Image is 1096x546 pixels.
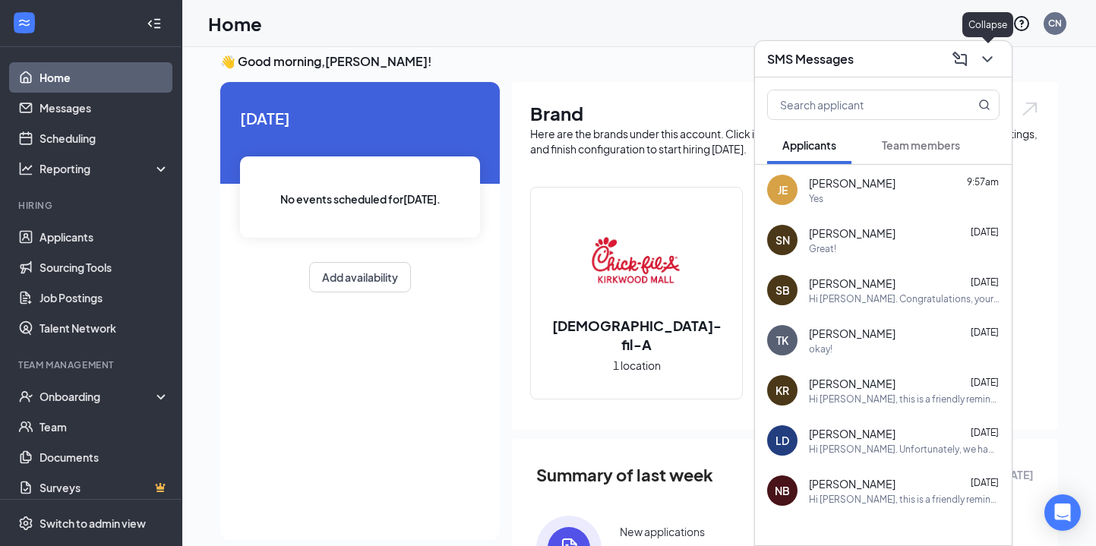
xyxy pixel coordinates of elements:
[975,47,1000,71] button: ChevronDown
[39,442,169,472] a: Documents
[971,377,999,388] span: [DATE]
[809,276,895,291] span: [PERSON_NAME]
[971,276,999,288] span: [DATE]
[809,376,895,391] span: [PERSON_NAME]
[18,199,166,212] div: Hiring
[775,483,790,498] div: NB
[18,161,33,176] svg: Analysis
[39,62,169,93] a: Home
[971,477,999,488] span: [DATE]
[809,443,1000,456] div: Hi [PERSON_NAME]. Unfortunately, we had to reschedule your interview with [DEMOGRAPHIC_DATA]-fil-...
[309,262,411,292] button: Add availability
[1020,100,1040,118] img: open.6027fd2a22e1237b5b06.svg
[220,53,1058,70] h3: 👋 Good morning, [PERSON_NAME] !
[39,93,169,123] a: Messages
[776,333,788,348] div: TK
[530,100,1040,126] h1: Brand
[778,182,788,197] div: JE
[39,161,170,176] div: Reporting
[809,226,895,241] span: [PERSON_NAME]
[39,412,169,442] a: Team
[280,191,441,207] span: No events scheduled for [DATE] .
[18,516,33,531] svg: Settings
[620,524,705,539] div: New applications
[948,47,972,71] button: ComposeMessage
[962,12,1013,37] div: Collapse
[809,342,832,355] div: okay!
[588,213,685,310] img: Chick-fil-A
[775,282,790,298] div: SB
[951,50,969,68] svg: ComposeMessage
[809,393,1000,406] div: Hi [PERSON_NAME], this is a friendly reminder. Your interview with [DEMOGRAPHIC_DATA]-fil-A for F...
[967,176,999,188] span: 9:57am
[1012,14,1031,33] svg: QuestionInfo
[768,90,948,119] input: Search applicant
[809,493,1000,506] div: Hi [PERSON_NAME], this is a friendly reminder. Your interview with [DEMOGRAPHIC_DATA]-fil-A for F...
[809,426,895,441] span: [PERSON_NAME]
[39,123,169,153] a: Scheduling
[1048,17,1062,30] div: CN
[39,389,156,404] div: Onboarding
[978,50,997,68] svg: ChevronDown
[809,476,895,491] span: [PERSON_NAME]
[809,192,823,205] div: Yes
[39,516,146,531] div: Switch to admin view
[809,175,895,191] span: [PERSON_NAME]
[809,326,895,341] span: [PERSON_NAME]
[18,389,33,404] svg: UserCheck
[882,138,960,152] span: Team members
[240,106,480,130] span: [DATE]
[809,292,1000,305] div: Hi [PERSON_NAME]. Congratulations, your onsite interview with [DEMOGRAPHIC_DATA]-fil-A for Back o...
[18,358,166,371] div: Team Management
[971,427,999,438] span: [DATE]
[39,252,169,282] a: Sourcing Tools
[531,316,742,354] h2: [DEMOGRAPHIC_DATA]-fil-A
[613,357,661,374] span: 1 location
[39,313,169,343] a: Talent Network
[978,99,990,111] svg: MagnifyingGlass
[1044,494,1081,531] div: Open Intercom Messenger
[39,472,169,503] a: SurveysCrown
[39,282,169,313] a: Job Postings
[767,51,854,68] h3: SMS Messages
[782,138,836,152] span: Applicants
[17,15,32,30] svg: WorkstreamLogo
[536,462,713,488] span: Summary of last week
[971,226,999,238] span: [DATE]
[775,232,790,248] div: SN
[39,222,169,252] a: Applicants
[147,16,162,31] svg: Collapse
[971,327,999,338] span: [DATE]
[530,126,1040,156] div: Here are the brands under this account. Click into a brand to see your locations, managers, job p...
[775,433,789,448] div: LD
[775,383,789,398] div: KR
[208,11,262,36] h1: Home
[809,242,836,255] div: Great!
